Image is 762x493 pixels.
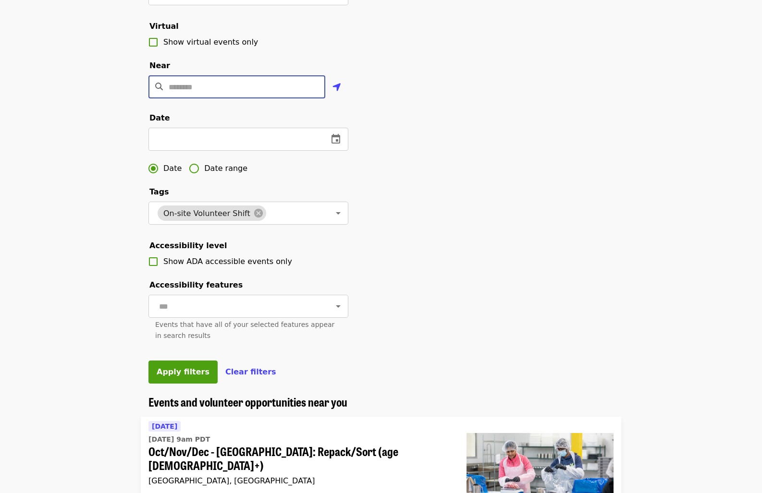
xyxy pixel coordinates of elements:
button: Clear filters [225,366,276,378]
span: Accessibility level [149,241,227,250]
span: [DATE] [152,422,177,430]
span: Date range [204,163,247,174]
span: Oct/Nov/Dec - [GEOGRAPHIC_DATA]: Repack/Sort (age [DEMOGRAPHIC_DATA]+) [148,445,451,472]
button: Apply filters [148,361,218,384]
span: Events that have all of your selected features appear in search results [155,321,334,339]
div: [GEOGRAPHIC_DATA], [GEOGRAPHIC_DATA] [148,476,451,485]
input: Location [169,75,325,98]
span: Date [149,113,170,122]
span: Near [149,61,170,70]
span: Clear filters [225,367,276,376]
button: change date [324,128,347,151]
span: Accessibility features [149,280,243,289]
time: [DATE] 9am PDT [148,434,210,445]
button: Open [332,206,345,220]
span: Show ADA accessible events only [163,257,292,266]
span: Virtual [149,22,179,31]
i: search icon [155,82,163,91]
button: Use my location [325,76,348,99]
i: location-arrow icon [332,82,341,93]
span: Events and volunteer opportunities near you [148,393,347,410]
span: Show virtual events only [163,37,258,47]
span: Date [163,163,182,174]
div: On-site Volunteer Shift [158,205,266,221]
button: Open [332,300,345,313]
span: Tags [149,187,169,196]
span: On-site Volunteer Shift [158,209,256,218]
span: Apply filters [157,367,209,376]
